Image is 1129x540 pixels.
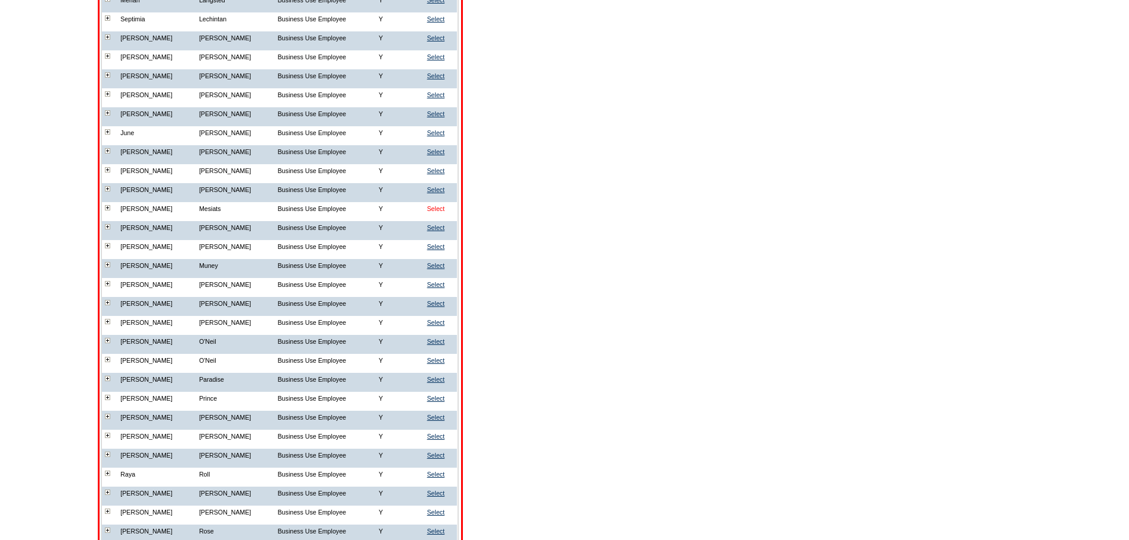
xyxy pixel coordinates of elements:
[117,430,196,443] td: [PERSON_NAME]
[105,53,110,59] img: plus.gif
[196,316,275,329] td: [PERSON_NAME]
[427,91,445,98] a: Select
[427,509,445,516] a: Select
[196,373,275,386] td: Paradise
[105,34,110,40] img: plus.gif
[427,110,445,117] a: Select
[275,316,376,329] td: Business Use Employee
[427,262,445,269] a: Select
[117,525,196,538] td: [PERSON_NAME]
[376,107,421,120] td: Y
[196,50,275,63] td: [PERSON_NAME]
[105,395,110,400] img: plus.gif
[376,31,421,44] td: Y
[376,373,421,386] td: Y
[376,449,421,462] td: Y
[427,471,445,478] a: Select
[275,50,376,63] td: Business Use Employee
[117,164,196,177] td: [PERSON_NAME]
[117,411,196,424] td: [PERSON_NAME]
[196,240,275,253] td: [PERSON_NAME]
[275,506,376,519] td: Business Use Employee
[105,414,110,419] img: plus.gif
[275,487,376,500] td: Business Use Employee
[117,221,196,234] td: [PERSON_NAME]
[105,148,110,154] img: plus.gif
[105,167,110,172] img: plus.gif
[105,300,110,305] img: plus.gif
[427,205,445,212] a: Select
[275,259,376,272] td: Business Use Employee
[196,525,275,538] td: Rose
[196,449,275,462] td: [PERSON_NAME]
[275,221,376,234] td: Business Use Employee
[376,126,421,139] td: Y
[196,88,275,101] td: [PERSON_NAME]
[105,338,110,343] img: plus.gif
[117,69,196,82] td: [PERSON_NAME]
[196,411,275,424] td: [PERSON_NAME]
[275,335,376,348] td: Business Use Employee
[105,357,110,362] img: plus.gif
[105,262,110,267] img: plus.gif
[427,376,445,383] a: Select
[376,183,421,196] td: Y
[117,183,196,196] td: [PERSON_NAME]
[117,240,196,253] td: [PERSON_NAME]
[275,126,376,139] td: Business Use Employee
[117,297,196,310] td: [PERSON_NAME]
[105,72,110,78] img: plus.gif
[117,468,196,481] td: Raya
[376,240,421,253] td: Y
[105,452,110,457] img: plus.gif
[376,392,421,405] td: Y
[275,240,376,253] td: Business Use Employee
[117,487,196,500] td: [PERSON_NAME]
[275,354,376,367] td: Business Use Employee
[376,430,421,443] td: Y
[117,316,196,329] td: [PERSON_NAME]
[427,300,445,307] a: Select
[275,297,376,310] td: Business Use Employee
[196,12,275,25] td: Lechintan
[376,487,421,500] td: Y
[275,468,376,481] td: Business Use Employee
[196,69,275,82] td: [PERSON_NAME]
[105,490,110,495] img: plus.gif
[376,354,421,367] td: Y
[196,297,275,310] td: [PERSON_NAME]
[117,278,196,291] td: [PERSON_NAME]
[196,183,275,196] td: [PERSON_NAME]
[105,224,110,229] img: plus.gif
[427,433,445,440] a: Select
[117,107,196,120] td: [PERSON_NAME]
[427,281,445,288] a: Select
[105,433,110,438] img: plus.gif
[275,164,376,177] td: Business Use Employee
[196,430,275,443] td: [PERSON_NAME]
[117,335,196,348] td: [PERSON_NAME]
[105,471,110,476] img: plus.gif
[196,278,275,291] td: [PERSON_NAME]
[105,509,110,514] img: plus.gif
[275,202,376,215] td: Business Use Employee
[196,259,275,272] td: Muney
[376,202,421,215] td: Y
[376,69,421,82] td: Y
[275,107,376,120] td: Business Use Employee
[376,278,421,291] td: Y
[117,449,196,462] td: [PERSON_NAME]
[275,31,376,44] td: Business Use Employee
[427,490,445,497] a: Select
[376,335,421,348] td: Y
[117,88,196,101] td: [PERSON_NAME]
[376,88,421,101] td: Y
[105,110,110,116] img: plus.gif
[376,164,421,177] td: Y
[427,148,445,155] a: Select
[196,468,275,481] td: Roll
[117,392,196,405] td: [PERSON_NAME]
[117,354,196,367] td: [PERSON_NAME]
[427,319,445,326] a: Select
[427,53,445,60] a: Select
